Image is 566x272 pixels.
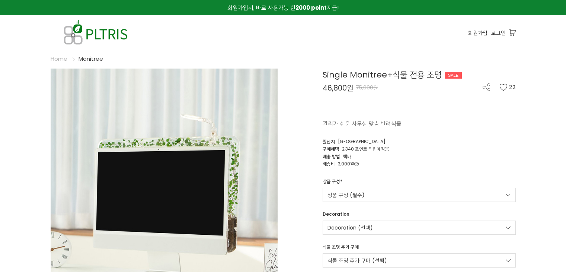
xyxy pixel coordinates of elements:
div: SALE [445,72,462,79]
span: 75,000원 [356,84,378,91]
span: 46,800원 [323,84,354,92]
a: 로그인 [491,29,506,37]
span: [GEOGRAPHIC_DATA] [338,138,386,145]
strong: 2000 point [295,4,327,12]
a: 식물 조명 추가 구매 (선택) [323,253,516,268]
span: 회원가입시, 바로 사용가능 한 지급! [227,4,339,12]
span: 22 [509,83,516,91]
span: 2,340 포인트 적립예정 [342,146,389,152]
a: 상품 구성 (필수) [323,188,516,202]
a: Monitree [79,55,103,63]
span: 배송비 [323,161,335,167]
p: 관리가 쉬운 사무실 맞춤 반려식물 [323,119,516,128]
span: 3,000원 [338,161,359,167]
div: 상품 구성 [323,178,342,188]
span: 구매혜택 [323,146,339,152]
a: 회원가입 [468,29,487,37]
span: 배송 방법 [323,153,340,159]
a: Home [51,55,67,63]
span: 원산지 [323,138,335,145]
div: 식물 조명 추가 구매 [323,244,359,253]
div: Single Monitree+식물 전용 조명 [323,69,516,81]
div: Decoration [323,211,349,221]
a: Decoration (선택) [323,221,516,235]
span: 택배 [343,153,351,159]
button: 22 [499,83,516,91]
